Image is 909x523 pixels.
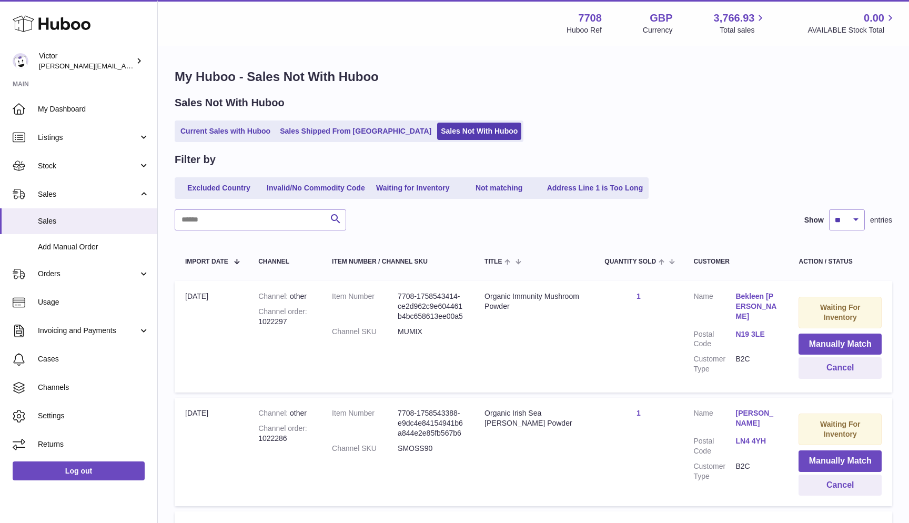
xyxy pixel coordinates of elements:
[185,258,228,265] span: Import date
[175,68,892,85] h1: My Huboo - Sales Not With Huboo
[820,303,860,321] strong: Waiting For Inventory
[804,215,824,225] label: Show
[799,450,882,472] button: Manually Match
[38,411,149,421] span: Settings
[799,258,882,265] div: Action / Status
[693,461,735,481] dt: Customer Type
[820,420,860,438] strong: Waiting For Inventory
[799,334,882,355] button: Manually Match
[175,153,216,167] h2: Filter by
[567,25,602,35] div: Huboo Ref
[693,258,777,265] div: Customer
[457,179,541,197] a: Not matching
[38,383,149,393] span: Channels
[735,408,777,428] a: [PERSON_NAME]
[693,329,735,349] dt: Postal Code
[258,307,307,316] strong: Channel order
[484,291,583,311] div: Organic Immunity Mushroom Powder
[543,179,647,197] a: Address Line 1 is Too Long
[371,179,455,197] a: Waiting for Inventory
[735,291,777,321] a: Bekleen [PERSON_NAME]
[38,216,149,226] span: Sales
[437,123,521,140] a: Sales Not With Huboo
[870,215,892,225] span: entries
[13,461,145,480] a: Log out
[258,258,311,265] div: Channel
[258,424,307,433] strong: Channel order
[13,53,28,69] img: victor@erbology.co
[175,96,285,110] h2: Sales Not With Huboo
[693,436,735,456] dt: Postal Code
[735,354,777,374] dd: B2C
[175,281,248,393] td: [DATE]
[693,408,735,431] dt: Name
[38,133,138,143] span: Listings
[714,11,767,35] a: 3,766.93 Total sales
[258,424,311,444] div: 1022286
[735,436,777,446] a: LN4 4YH
[398,327,463,337] dd: MUMIX
[258,291,311,301] div: other
[484,408,583,428] div: Organic Irish Sea [PERSON_NAME] Powder
[735,461,777,481] dd: B2C
[38,269,138,279] span: Orders
[38,439,149,449] span: Returns
[258,292,290,300] strong: Channel
[38,354,149,364] span: Cases
[807,11,896,35] a: 0.00 AVAILABLE Stock Total
[332,258,463,265] div: Item Number / Channel SKU
[38,326,138,336] span: Invoicing and Payments
[332,408,398,438] dt: Item Number
[38,104,149,114] span: My Dashboard
[175,398,248,506] td: [DATE]
[38,297,149,307] span: Usage
[39,51,134,71] div: Victor
[38,161,138,171] span: Stock
[332,291,398,321] dt: Item Number
[332,444,398,454] dt: Channel SKU
[720,25,766,35] span: Total sales
[643,25,673,35] div: Currency
[799,357,882,379] button: Cancel
[807,25,896,35] span: AVAILABLE Stock Total
[604,258,656,265] span: Quantity Sold
[578,11,602,25] strong: 7708
[258,307,311,327] div: 1022297
[38,189,138,199] span: Sales
[276,123,435,140] a: Sales Shipped From [GEOGRAPHIC_DATA]
[637,292,641,300] a: 1
[714,11,755,25] span: 3,766.93
[637,409,641,417] a: 1
[398,408,463,438] dd: 7708-1758543388-e9dc4e84154941b6a844e2e85fb567b6
[864,11,884,25] span: 0.00
[38,242,149,252] span: Add Manual Order
[332,327,398,337] dt: Channel SKU
[799,475,882,496] button: Cancel
[484,258,502,265] span: Title
[39,62,211,70] span: [PERSON_NAME][EMAIL_ADDRESS][DOMAIN_NAME]
[650,11,672,25] strong: GBP
[735,329,777,339] a: N19 3LE
[263,179,369,197] a: Invalid/No Commodity Code
[258,408,311,418] div: other
[177,123,274,140] a: Current Sales with Huboo
[693,291,735,324] dt: Name
[258,409,290,417] strong: Channel
[177,179,261,197] a: Excluded Country
[398,291,463,321] dd: 7708-1758543414-ce2d962c9e604461b4bc658613ee00a5
[693,354,735,374] dt: Customer Type
[398,444,463,454] dd: SMOSS90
